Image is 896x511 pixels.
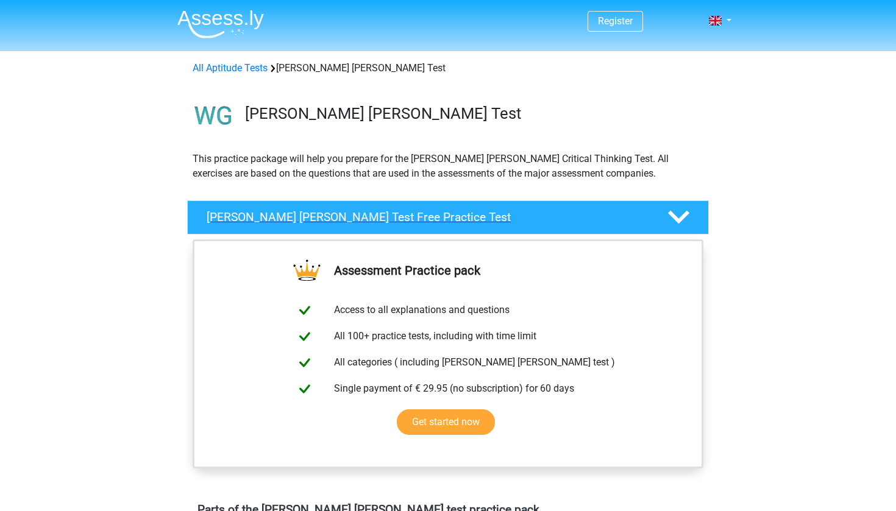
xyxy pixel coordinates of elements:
div: [PERSON_NAME] [PERSON_NAME] Test [188,61,708,76]
a: Get started now [397,409,495,435]
img: Assessly [177,10,264,38]
a: All Aptitude Tests [193,62,268,74]
a: [PERSON_NAME] [PERSON_NAME] Test Free Practice Test [182,200,714,234]
img: watson glaser test [188,90,240,142]
a: Register [598,15,633,27]
h4: [PERSON_NAME] [PERSON_NAME] Test Free Practice Test [207,210,648,224]
p: This practice package will help you prepare for the [PERSON_NAME] [PERSON_NAME] Critical Thinking... [193,152,703,181]
h3: [PERSON_NAME] [PERSON_NAME] Test [245,104,699,123]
